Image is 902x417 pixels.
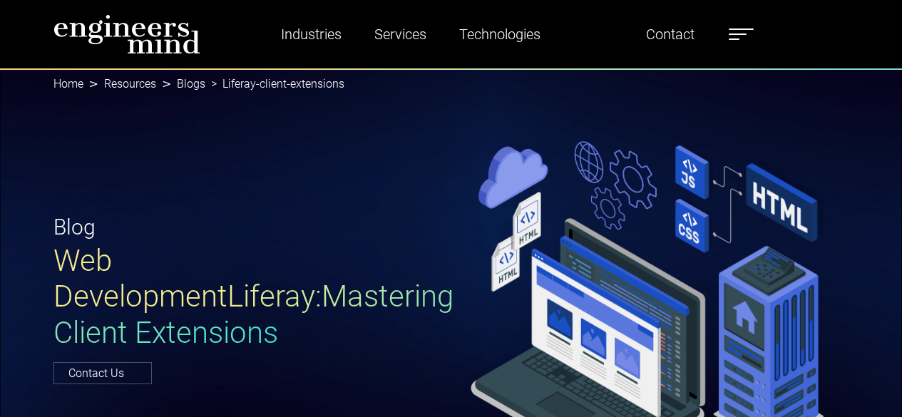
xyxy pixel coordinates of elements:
[53,14,200,54] img: logo
[53,68,849,100] nav: breadcrumb
[53,243,453,350] span: Web Development Liferay: Mastering Client Extensions
[453,18,546,51] a: Technologies
[53,211,443,243] p: Blog
[205,76,344,93] li: Liferay-client-extensions
[369,18,432,51] a: Services
[53,77,83,91] a: Home
[177,77,205,91] a: Blogs
[640,18,700,51] a: Contact
[275,18,347,51] a: Industries
[53,362,152,384] a: Contact Us
[104,77,156,91] a: Resources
